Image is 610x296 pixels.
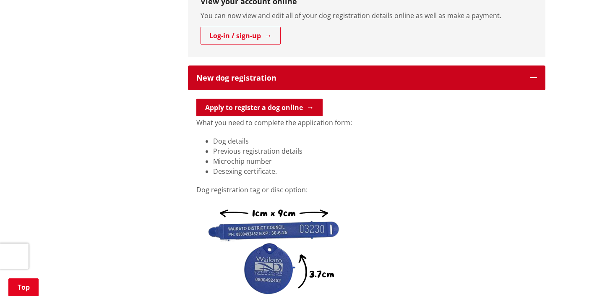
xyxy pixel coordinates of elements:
[213,156,537,166] li: Microchip number
[8,278,39,296] a: Top
[213,166,537,176] li: Desexing certificate.
[196,185,537,195] p: Dog registration tag or disc option:
[196,74,522,82] h3: New dog registration
[188,65,545,91] button: New dog registration
[201,10,533,21] p: You can now view and edit all of your dog registration details online as well as make a payment.
[196,118,537,128] p: What you need to complete the application form:
[196,99,323,116] a: Apply to register a dog online
[213,146,537,156] li: Previous registration details
[571,261,602,291] iframe: Messenger Launcher
[213,136,537,146] li: Dog details
[201,27,281,45] a: Log-in / sign-up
